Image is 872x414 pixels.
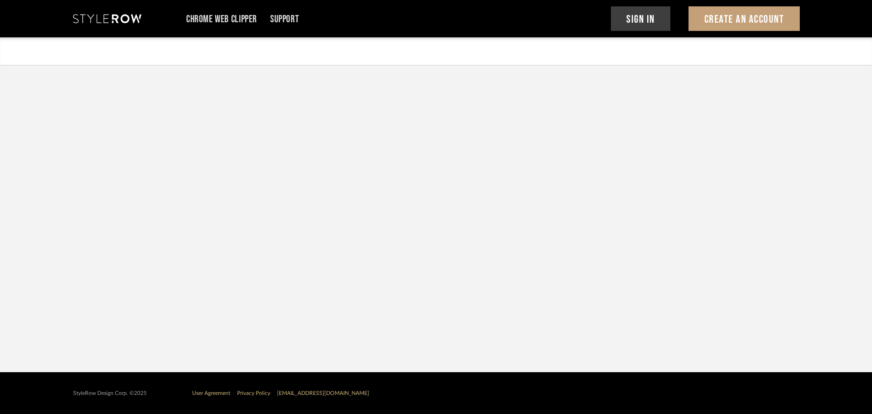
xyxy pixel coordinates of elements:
a: [EMAIL_ADDRESS][DOMAIN_NAME] [277,390,369,396]
button: Sign In [611,6,671,31]
a: User Agreement [192,390,230,396]
a: Privacy Policy [237,390,270,396]
div: StyleRow Design Corp. ©2025 [73,390,147,397]
a: Chrome Web Clipper [186,15,257,23]
a: Support [270,15,299,23]
button: Create An Account [689,6,800,31]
